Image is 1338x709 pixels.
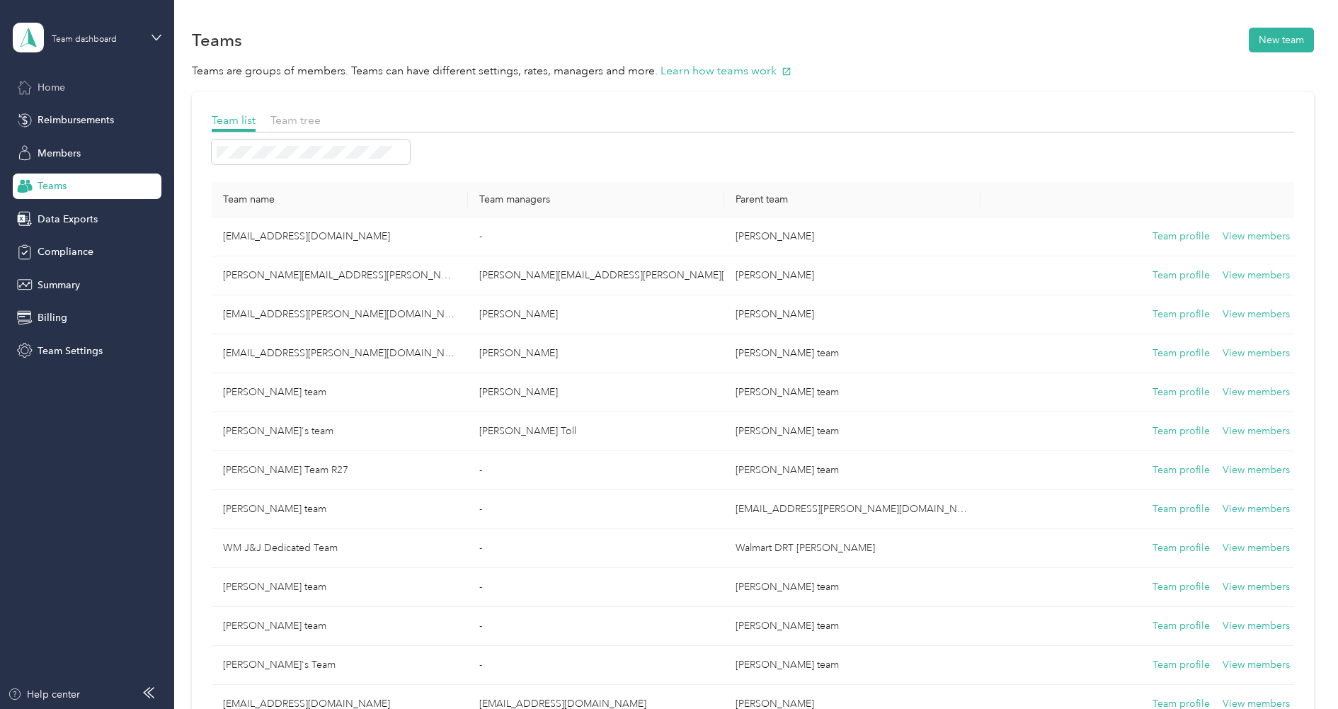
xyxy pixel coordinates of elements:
td: - [468,568,724,607]
td: - [468,490,724,529]
td: Ryan Toll's team [212,412,468,451]
span: - [479,230,482,242]
button: New team [1249,28,1314,52]
span: Teams [38,178,67,193]
button: View members [1223,385,1290,400]
button: Team profile [1153,424,1210,439]
button: Team profile [1153,229,1210,244]
button: View members [1223,463,1290,478]
td: Andrew Blessinger's team [724,607,980,646]
button: Team profile [1153,463,1210,478]
button: View members [1223,540,1290,556]
span: - [479,659,482,671]
h1: Teams [192,33,242,47]
p: [PERSON_NAME] Toll [479,424,713,439]
p: [PERSON_NAME] [479,346,713,361]
button: Team profile [1153,268,1210,283]
td: ckucera@premiumretail.com [212,217,468,256]
td: Veronica Hernandez's team [724,646,980,685]
td: - [468,451,724,490]
button: View members [1223,424,1290,439]
span: Home [38,80,65,95]
button: View members [1223,346,1290,361]
th: Parent team [724,182,980,217]
td: Cheryl-Anne Hitchcock's team [724,451,980,490]
th: Team managers [468,182,724,217]
td: WM J&J Dedicated Team [212,529,468,568]
td: Alicia Fiechter's team [724,373,980,412]
button: View members [1223,268,1290,283]
td: - [468,646,724,685]
td: Stephanie Levins's team [212,568,468,607]
button: Help center [8,687,80,702]
p: Teams are groups of members. Teams can have different settings, rates, managers and more. [192,62,1314,80]
span: Compliance [38,244,93,259]
button: Team profile [1153,385,1210,400]
td: Rebecca Mosdal's team [212,490,468,529]
span: Reimbursements [38,113,114,127]
td: - [468,529,724,568]
button: Team profile [1153,307,1210,322]
iframe: Everlance-gr Chat Button Frame [1259,630,1338,709]
span: - [479,581,482,593]
button: Learn how teams work [661,62,791,80]
span: Team Settings [38,344,103,358]
span: - [479,503,482,515]
span: Billing [38,310,67,325]
button: Team profile [1153,579,1210,595]
td: Jennifer's Team [212,646,468,685]
p: [PERSON_NAME][EMAIL_ADDRESS][PERSON_NAME][DOMAIN_NAME] [479,268,713,283]
td: - [468,217,724,256]
span: - [479,620,482,632]
button: View members [1223,307,1290,322]
td: kmurphy1@acosta.com's team [724,490,980,529]
div: Team dashboard [52,35,117,44]
span: Summary [38,278,80,293]
td: lschmiechen@acosta.com [212,334,468,373]
td: Acosta [724,256,980,295]
td: Beachy Team R27 [212,451,468,490]
button: Team profile [1153,501,1210,517]
button: View members [1223,657,1290,673]
p: [PERSON_NAME] [479,307,713,322]
td: txburke@acosta.com [212,295,468,334]
span: Data Exports [38,212,98,227]
td: Acosta [724,295,980,334]
button: View members [1223,618,1290,634]
td: tara.radford1@acosta.com [212,256,468,295]
td: David Graves's team [724,334,980,373]
td: Walmart DRT Campbells [724,529,980,568]
p: [PERSON_NAME] [479,385,713,400]
td: Stephen Baker's team [212,607,468,646]
span: - [479,464,482,476]
td: - [468,607,724,646]
span: Team list [212,113,256,127]
th: Team name [212,182,468,217]
td: Acosta [724,217,980,256]
button: Team profile [1153,346,1210,361]
span: Team tree [270,113,321,127]
td: Edwin Lantigua's team [724,568,980,607]
button: View members [1223,579,1290,595]
button: Team profile [1153,657,1210,673]
button: View members [1223,501,1290,517]
span: Members [38,146,81,161]
td: Vicki Murtaugh's team [212,373,468,412]
td: Danny Karst's team [724,412,980,451]
button: Team profile [1153,540,1210,556]
span: - [479,542,482,554]
button: View members [1223,229,1290,244]
button: Team profile [1153,618,1210,634]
